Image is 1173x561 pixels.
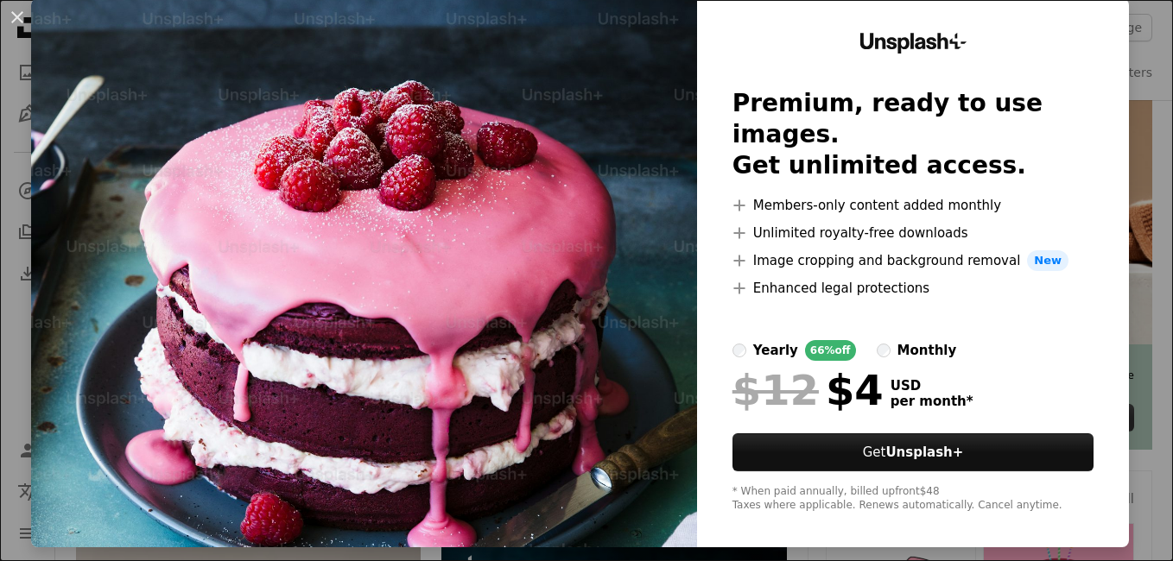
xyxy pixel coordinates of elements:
span: New [1027,250,1068,271]
li: Enhanced legal protections [732,278,1094,299]
li: Unlimited royalty-free downloads [732,223,1094,243]
div: * When paid annually, billed upfront $48 Taxes where applicable. Renews automatically. Cancel any... [732,485,1094,513]
strong: Unsplash+ [885,444,963,460]
span: per month * [891,394,973,409]
span: $12 [732,368,819,413]
div: $4 [732,368,884,413]
span: USD [891,378,973,394]
li: Members-only content added monthly [732,195,1094,216]
div: 66% off [805,340,856,361]
h2: Premium, ready to use images. Get unlimited access. [732,88,1094,181]
li: Image cropping and background removal [732,250,1094,271]
button: GetUnsplash+ [732,433,1094,471]
input: monthly [877,344,891,357]
input: yearly66%off [732,344,746,357]
div: monthly [897,340,957,361]
div: yearly [753,340,798,361]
